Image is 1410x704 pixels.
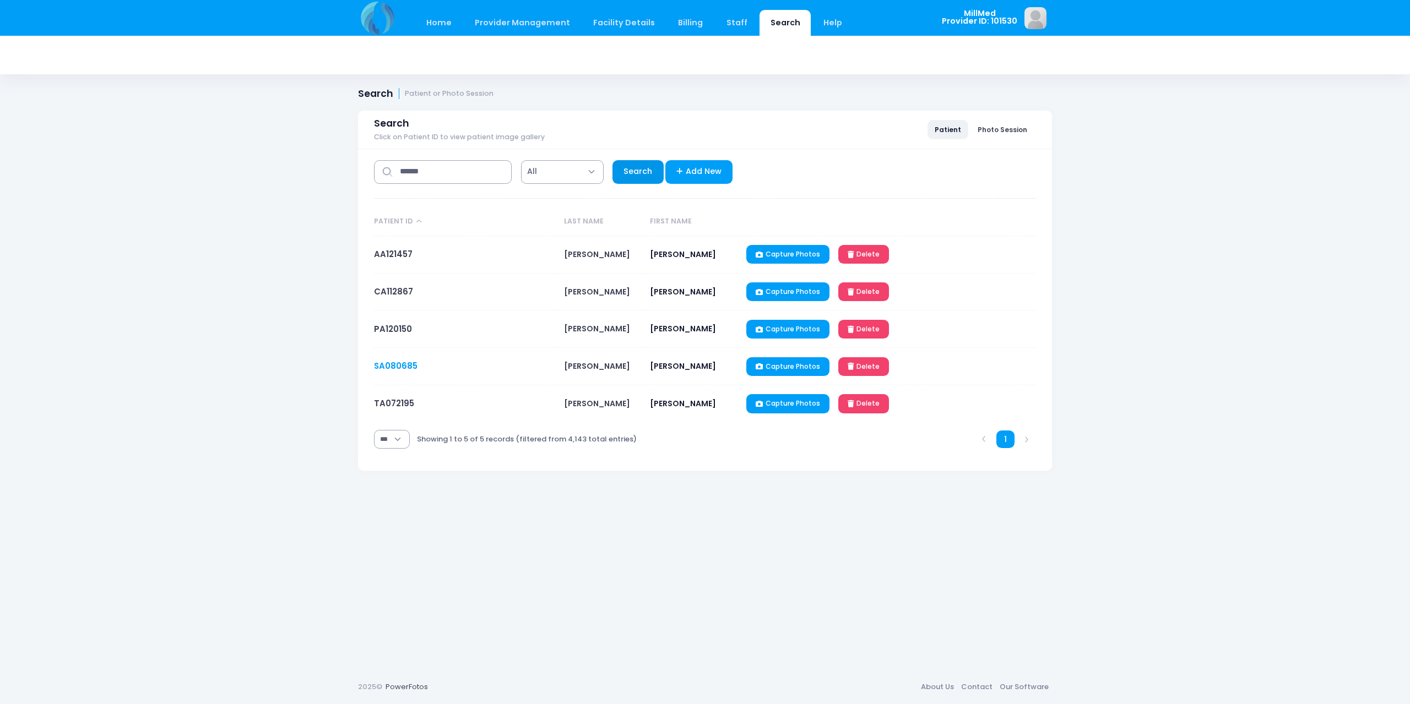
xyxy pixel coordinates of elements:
[838,282,889,301] a: Delete
[746,282,829,301] a: Capture Photos
[521,160,604,184] span: All
[957,677,996,697] a: Contact
[358,88,493,100] h1: Search
[970,120,1034,139] a: Photo Session
[564,398,630,409] span: [PERSON_NAME]
[386,681,428,692] a: PowerFotos
[838,245,889,264] a: Delete
[374,248,413,260] a: AA121457
[564,323,630,334] span: [PERSON_NAME]
[644,208,741,236] th: First Name: activate to sort column ascending
[760,10,811,36] a: Search
[917,677,957,697] a: About Us
[527,166,537,177] span: All
[996,430,1015,449] a: 1
[374,360,417,372] a: SA080685
[405,90,493,98] small: Patient or Photo Session
[928,120,968,139] a: Patient
[374,286,413,297] a: CA112867
[838,357,889,376] a: Delete
[668,10,714,36] a: Billing
[715,10,758,36] a: Staff
[650,361,716,372] span: [PERSON_NAME]
[650,286,716,297] span: [PERSON_NAME]
[374,323,412,335] a: PA120150
[374,208,558,236] th: Patient ID: activate to sort column descending
[838,394,889,413] a: Delete
[415,10,462,36] a: Home
[417,427,637,452] div: Showing 1 to 5 of 5 records (filtered from 4,143 total entries)
[838,320,889,339] a: Delete
[374,118,409,129] span: Search
[1024,7,1046,29] img: image
[650,398,716,409] span: [PERSON_NAME]
[558,208,644,236] th: Last Name: activate to sort column ascending
[464,10,581,36] a: Provider Management
[374,397,414,409] a: TA072195
[746,245,829,264] a: Capture Photos
[746,357,829,376] a: Capture Photos
[564,286,630,297] span: [PERSON_NAME]
[746,320,829,339] a: Capture Photos
[358,681,382,692] span: 2025©
[564,361,630,372] span: [PERSON_NAME]
[564,249,630,260] span: [PERSON_NAME]
[813,10,853,36] a: Help
[746,394,829,413] a: Capture Photos
[612,160,664,184] a: Search
[650,249,716,260] span: [PERSON_NAME]
[374,133,545,141] span: Click on Patient ID to view patient image gallery
[650,323,716,334] span: [PERSON_NAME]
[996,677,1052,697] a: Our Software
[942,9,1017,25] span: MillMed Provider ID: 101530
[583,10,666,36] a: Facility Details
[665,160,733,184] a: Add New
